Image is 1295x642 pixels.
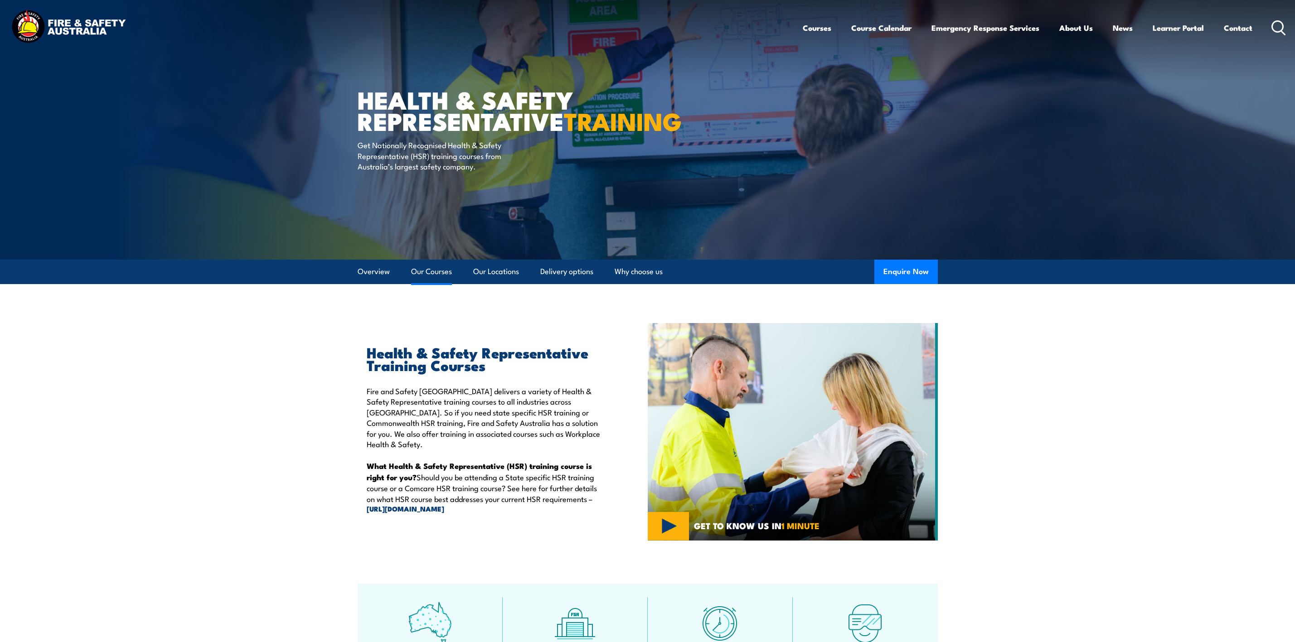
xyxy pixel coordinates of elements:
[411,260,452,284] a: Our Courses
[931,16,1039,40] a: Emergency Response Services
[358,89,582,131] h1: Health & Safety Representative
[1153,16,1204,40] a: Learner Portal
[367,460,606,514] p: Should you be attending a State specific HSR training course or a Comcare HSR training course? Se...
[781,519,820,532] strong: 1 MINUTE
[803,16,831,40] a: Courses
[358,140,523,171] p: Get Nationally Recognised Health & Safety Representative (HSR) training courses from Australia’s ...
[473,260,519,284] a: Our Locations
[1113,16,1133,40] a: News
[851,16,912,40] a: Course Calendar
[874,260,938,284] button: Enquire Now
[1224,16,1252,40] a: Contact
[367,346,606,371] h2: Health & Safety Representative Training Courses
[694,521,820,530] span: GET TO KNOW US IN
[367,504,606,514] a: [URL][DOMAIN_NAME]
[1059,16,1093,40] a: About Us
[358,260,390,284] a: Overview
[367,460,592,483] strong: What Health & Safety Representative (HSR) training course is right for you?
[367,386,606,449] p: Fire and Safety [GEOGRAPHIC_DATA] delivers a variety of Health & Safety Representative training c...
[564,101,682,139] strong: TRAINING
[648,323,938,541] img: Fire & Safety Australia deliver Health and Safety Representatives Training Courses – HSR Training
[615,260,663,284] a: Why choose us
[540,260,593,284] a: Delivery options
